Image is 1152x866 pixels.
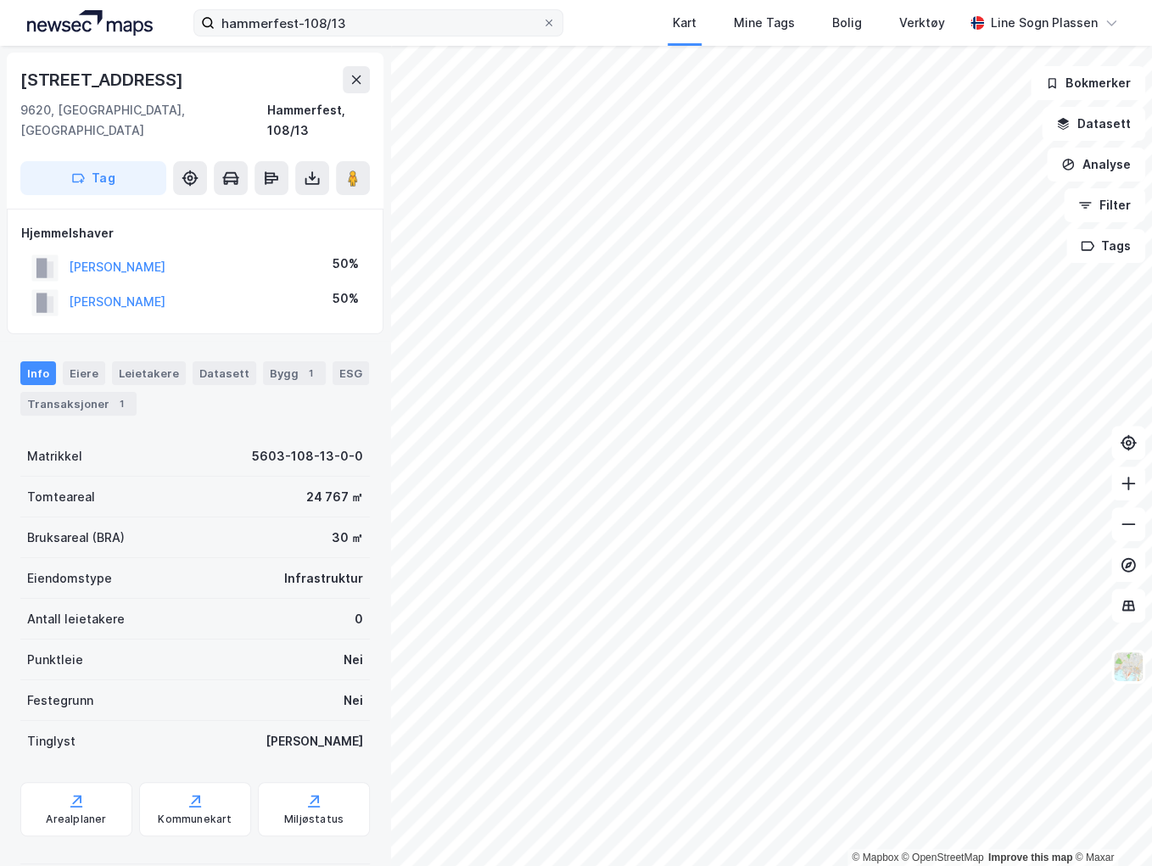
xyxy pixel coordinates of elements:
[1064,188,1145,222] button: Filter
[263,361,326,385] div: Bygg
[27,650,83,670] div: Punktleie
[333,361,369,385] div: ESG
[1112,651,1144,683] img: Z
[306,487,363,507] div: 24 767 ㎡
[27,487,95,507] div: Tomteareal
[193,361,256,385] div: Datasett
[20,161,166,195] button: Tag
[673,13,696,33] div: Kart
[333,254,359,274] div: 50%
[902,852,984,863] a: OpenStreetMap
[27,731,75,751] div: Tinglyst
[27,690,93,711] div: Festegrunn
[266,100,370,141] div: Hammerfest, 108/13
[991,13,1098,33] div: Line Sogn Plassen
[112,361,186,385] div: Leietakere
[832,13,862,33] div: Bolig
[1042,107,1145,141] button: Datasett
[899,13,945,33] div: Verktøy
[113,395,130,412] div: 1
[1067,785,1152,866] div: Kontrollprogram for chat
[1047,148,1145,182] button: Analyse
[20,66,187,93] div: [STREET_ADDRESS]
[852,852,898,863] a: Mapbox
[284,568,363,589] div: Infrastruktur
[988,852,1072,863] a: Improve this map
[46,813,106,826] div: Arealplaner
[63,361,105,385] div: Eiere
[333,288,359,309] div: 50%
[27,609,125,629] div: Antall leietakere
[27,528,125,548] div: Bruksareal (BRA)
[252,446,363,467] div: 5603-108-13-0-0
[215,10,542,36] input: Søk på adresse, matrikkel, gårdeiere, leietakere eller personer
[27,10,153,36] img: logo.a4113a55bc3d86da70a041830d287a7e.svg
[1066,229,1145,263] button: Tags
[20,392,137,416] div: Transaksjoner
[20,361,56,385] div: Info
[302,365,319,382] div: 1
[158,813,232,826] div: Kommunekart
[332,528,363,548] div: 30 ㎡
[344,690,363,711] div: Nei
[1031,66,1145,100] button: Bokmerker
[27,446,82,467] div: Matrikkel
[27,568,112,589] div: Eiendomstype
[1067,785,1152,866] iframe: Chat Widget
[344,650,363,670] div: Nei
[284,813,344,826] div: Miljøstatus
[20,100,266,141] div: 9620, [GEOGRAPHIC_DATA], [GEOGRAPHIC_DATA]
[734,13,795,33] div: Mine Tags
[355,609,363,629] div: 0
[21,223,369,243] div: Hjemmelshaver
[266,731,363,751] div: [PERSON_NAME]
